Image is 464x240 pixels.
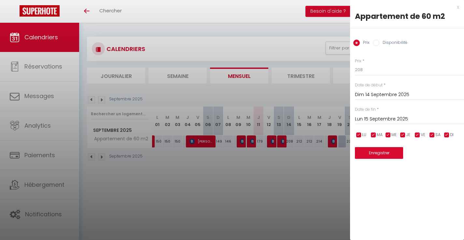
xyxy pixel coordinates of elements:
label: Prix [355,58,361,64]
span: MA [377,132,383,138]
span: JE [406,132,410,138]
label: Date de début [355,82,383,88]
div: Appartement de 60 m2 [355,11,459,21]
label: Disponibilité [379,40,407,47]
span: DI [450,132,454,138]
span: VE [421,132,425,138]
span: LU [362,132,366,138]
label: Prix [360,40,370,47]
div: x [350,3,459,11]
button: Enregistrer [355,147,403,159]
span: SA [435,132,441,138]
label: Date de fin [355,107,376,113]
span: ME [391,132,397,138]
button: Ouvrir le widget de chat LiveChat [5,3,25,22]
